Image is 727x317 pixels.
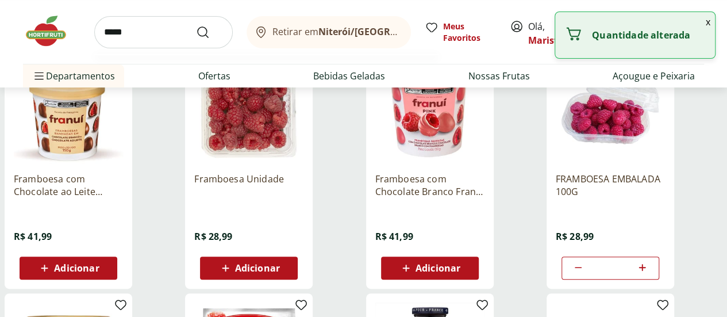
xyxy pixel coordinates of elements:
[194,173,303,198] a: Framboesa Unidade
[318,25,449,38] b: Niterói/[GEOGRAPHIC_DATA]
[235,263,280,273] span: Adicionar
[200,257,298,280] button: Adicionar
[14,230,52,243] span: R$ 41,99
[14,54,123,163] img: Framboesa com Chocolate ao Leite Franuí 150g
[313,69,385,83] a: Bebidas Geladas
[556,173,665,198] a: FRAMBOESA EMBALADA 100G
[528,34,572,47] a: Maristela
[556,54,665,163] img: FRAMBOESA EMBALADA 100G
[556,230,594,243] span: R$ 28,99
[528,20,579,47] span: Olá,
[23,14,80,48] img: Hortifruti
[54,263,99,273] span: Adicionar
[198,69,230,83] a: Ofertas
[443,21,496,44] span: Meus Favoritos
[381,257,479,280] button: Adicionar
[194,230,232,243] span: R$ 28,99
[375,173,484,198] a: Framboesa com Chocolate Branco Franuí Pink 150g
[32,62,115,90] span: Departamentos
[416,263,460,273] span: Adicionar
[468,69,530,83] a: Nossas Frutas
[247,16,411,48] button: Retirar emNiterói/[GEOGRAPHIC_DATA]
[194,54,303,163] img: Framboesa Unidade
[425,21,496,44] a: Meus Favoritos
[32,62,46,90] button: Menu
[14,173,123,198] a: Framboesa com Chocolate ao Leite Franuí 150g
[375,230,413,243] span: R$ 41,99
[20,257,117,280] button: Adicionar
[592,29,706,41] p: Quantidade alterada
[375,54,484,163] img: Framboesa com Chocolate Branco Franuí Pink 150g
[196,25,224,39] button: Submit Search
[94,16,233,48] input: search
[613,69,695,83] a: Açougue e Peixaria
[272,26,399,37] span: Retirar em
[701,12,715,32] button: Fechar notificação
